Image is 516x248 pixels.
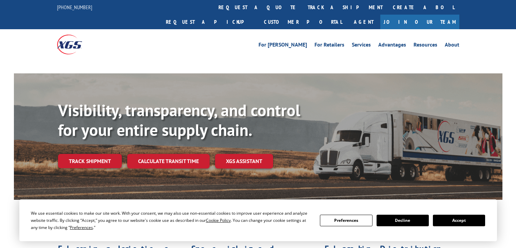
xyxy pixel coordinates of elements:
[206,217,231,223] span: Cookie Policy
[259,15,347,29] a: Customer Portal
[352,42,371,50] a: Services
[380,15,459,29] a: Join Our Team
[58,154,122,168] a: Track shipment
[320,215,372,226] button: Preferences
[259,42,307,50] a: For [PERSON_NAME]
[57,4,92,11] a: [PHONE_NUMBER]
[58,100,300,140] b: Visibility, transparency, and control for your entire supply chain.
[19,199,497,241] div: Cookie Consent Prompt
[215,154,273,169] a: XGS ASSISTANT
[433,215,485,226] button: Accept
[378,42,406,50] a: Advantages
[377,215,429,226] button: Decline
[314,42,344,50] a: For Retailers
[445,42,459,50] a: About
[347,15,380,29] a: Agent
[161,15,259,29] a: Request a pickup
[414,42,437,50] a: Resources
[31,210,312,231] div: We use essential cookies to make our site work. With your consent, we may also use non-essential ...
[70,225,93,230] span: Preferences
[127,154,210,169] a: Calculate transit time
